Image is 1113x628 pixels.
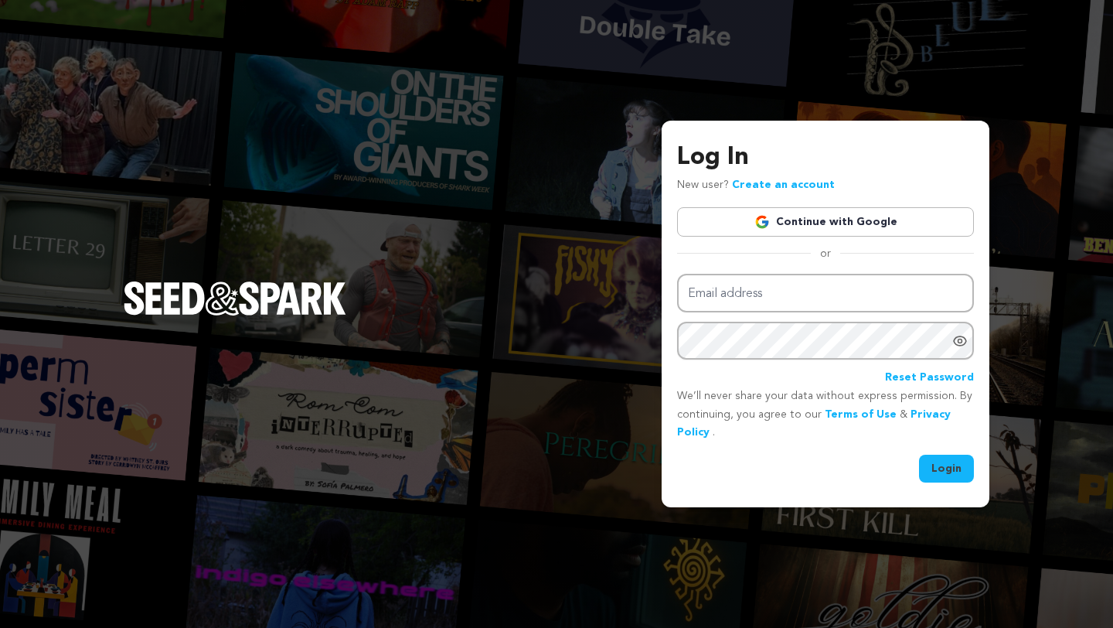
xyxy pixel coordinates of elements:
p: New user? [677,176,835,195]
h3: Log In [677,139,974,176]
a: Seed&Spark Homepage [124,282,346,346]
a: Continue with Google [677,207,974,237]
p: We’ll never share your data without express permission. By continuing, you agree to our & . [677,387,974,442]
a: Show password as plain text. Warning: this will display your password on the screen. [952,333,968,349]
button: Login [919,455,974,483]
img: Seed&Spark Logo [124,282,346,316]
a: Create an account [732,179,835,190]
a: Reset Password [885,369,974,387]
img: Google logo [754,214,770,230]
span: or [811,246,840,261]
input: Email address [677,274,974,313]
a: Terms of Use [825,409,897,420]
